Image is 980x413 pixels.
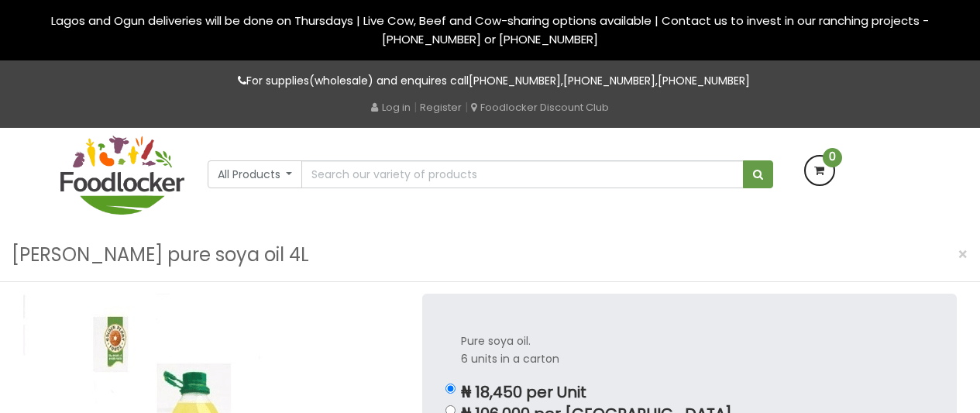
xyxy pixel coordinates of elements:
button: All Products [208,160,303,188]
p: Pure soya oil. 6 units in a carton [461,332,918,368]
span: | [465,99,468,115]
button: Close [950,239,976,270]
a: [PHONE_NUMBER] [563,73,655,88]
input: ₦ 18,450 per Unit [445,384,456,394]
img: FoodLocker [60,136,184,215]
p: ₦ 18,450 per Unit [461,384,918,401]
input: Search our variety of products [301,160,743,188]
span: 0 [823,148,842,167]
span: × [958,243,968,266]
a: [PHONE_NUMBER] [658,73,750,88]
a: Foodlocker Discount Club [471,100,609,115]
p: For supplies(wholesale) and enquires call , , [60,72,920,90]
span: Lagos and Ogun deliveries will be done on Thursdays | Live Cow, Beef and Cow-sharing options avai... [51,12,929,47]
a: Register [420,100,462,115]
a: Log in [371,100,411,115]
h3: [PERSON_NAME] pure soya oil 4L [12,240,309,270]
span: | [414,99,417,115]
a: [PHONE_NUMBER] [469,73,561,88]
